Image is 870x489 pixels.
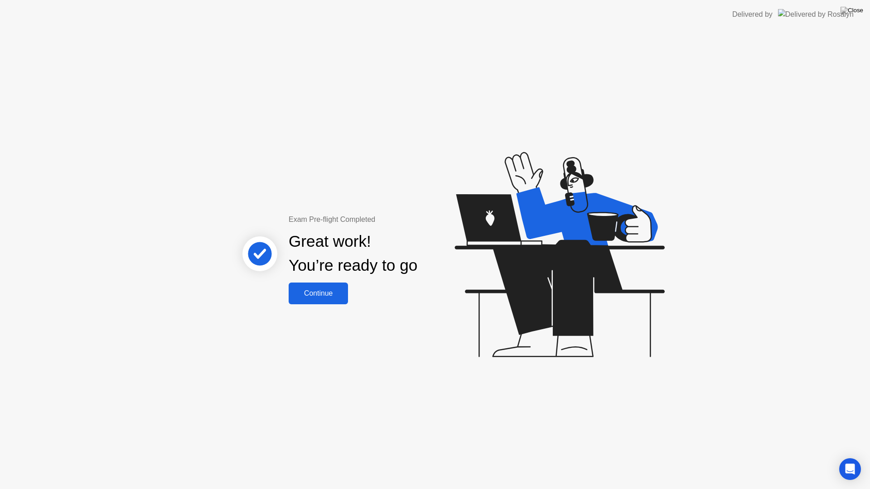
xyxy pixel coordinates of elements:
button: Continue [289,283,348,304]
div: Exam Pre-flight Completed [289,214,476,225]
img: Close [841,7,863,14]
div: Great work! You’re ready to go [289,230,417,278]
img: Delivered by Rosalyn [778,9,854,19]
div: Open Intercom Messenger [839,458,861,480]
div: Delivered by [732,9,773,20]
div: Continue [291,289,345,297]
